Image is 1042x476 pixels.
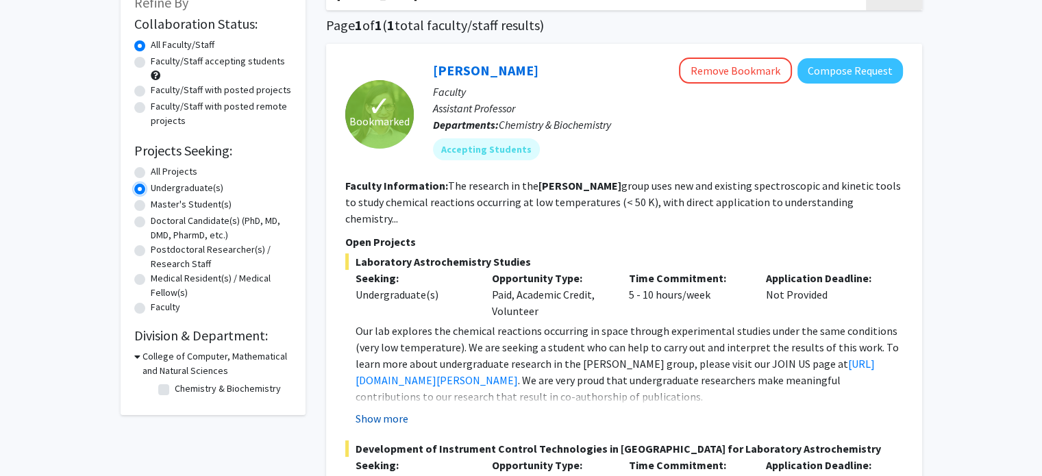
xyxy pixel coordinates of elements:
[151,181,223,195] label: Undergraduate(s)
[345,234,903,250] p: Open Projects
[142,349,292,378] h3: College of Computer, Mathematical and Natural Sciences
[368,99,391,113] span: ✓
[151,164,197,179] label: All Projects
[679,58,792,84] button: Remove Bookmark
[151,197,232,212] label: Master's Student(s)
[349,113,410,129] span: Bookmarked
[356,323,903,405] p: Our lab explores the chemical reactions occurring in space through experimental studies under the...
[345,179,448,192] b: Faculty Information:
[356,286,472,303] div: Undergraduate(s)
[151,214,292,242] label: Doctoral Candidate(s) (PhD, MD, DMD, PharmD, etc.)
[387,16,395,34] span: 1
[756,270,893,319] div: Not Provided
[345,253,903,270] span: Laboratory Astrochemistry Studies
[629,270,745,286] p: Time Commitment:
[499,118,611,131] span: Chemistry & Biochemistry
[151,271,292,300] label: Medical Resident(s) / Medical Fellow(s)
[10,414,58,466] iframe: Chat
[345,440,903,457] span: Development of Instrument Control Technologies in [GEOGRAPHIC_DATA] for Laboratory Astrochemistry
[151,38,214,52] label: All Faculty/Staff
[766,270,882,286] p: Application Deadline:
[433,138,540,160] mat-chip: Accepting Students
[326,17,922,34] h1: Page of ( total faculty/staff results)
[492,270,608,286] p: Opportunity Type:
[482,270,619,319] div: Paid, Academic Credit, Volunteer
[433,84,903,100] p: Faculty
[492,457,608,473] p: Opportunity Type:
[134,327,292,344] h2: Division & Department:
[175,381,281,396] label: Chemistry & Biochemistry
[151,83,291,97] label: Faculty/Staff with posted projects
[356,270,472,286] p: Seeking:
[151,300,180,314] label: Faculty
[151,54,285,68] label: Faculty/Staff accepting students
[433,62,538,79] a: [PERSON_NAME]
[538,179,621,192] b: [PERSON_NAME]
[355,16,362,34] span: 1
[134,16,292,32] h2: Collaboration Status:
[433,100,903,116] p: Assistant Professor
[151,242,292,271] label: Postdoctoral Researcher(s) / Research Staff
[345,179,901,225] fg-read-more: The research in the group uses new and existing spectroscopic and kinetic tools to study chemical...
[356,457,472,473] p: Seeking:
[356,410,408,427] button: Show more
[766,457,882,473] p: Application Deadline:
[619,270,756,319] div: 5 - 10 hours/week
[629,457,745,473] p: Time Commitment:
[151,99,292,128] label: Faculty/Staff with posted remote projects
[797,58,903,84] button: Compose Request to Leah Dodson
[375,16,382,34] span: 1
[433,118,499,131] b: Departments:
[134,142,292,159] h2: Projects Seeking:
